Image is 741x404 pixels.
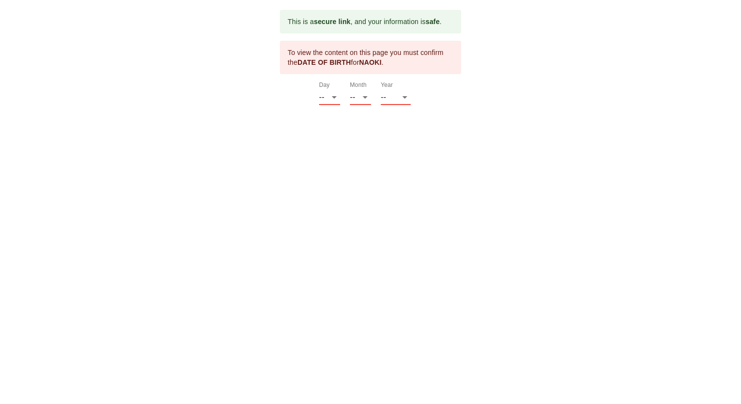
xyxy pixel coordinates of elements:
[425,18,440,26] b: safe
[288,13,442,30] div: This is a , and your information is .
[359,58,382,66] b: NAOKI
[381,82,393,88] label: Year
[319,82,330,88] label: Day
[314,18,350,26] b: secure link
[297,58,351,66] b: DATE OF BIRTH
[350,82,367,88] label: Month
[288,44,453,71] div: To view the content on this page you must confirm the for .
